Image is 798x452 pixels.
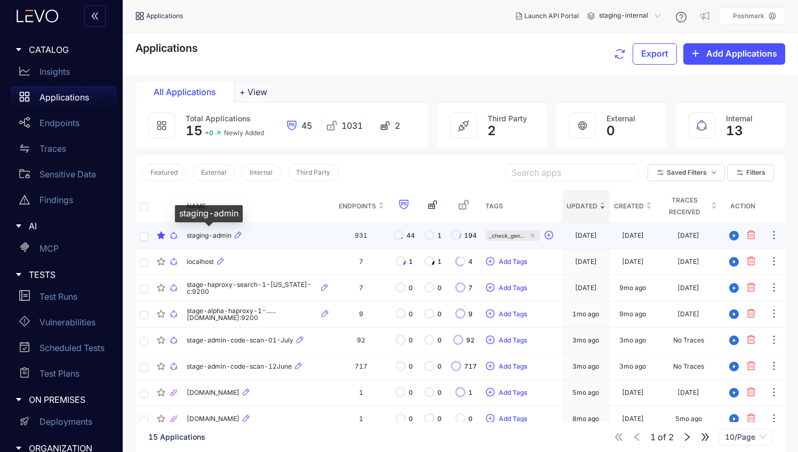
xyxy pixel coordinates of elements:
span: caret-right [15,396,22,403]
span: 0 [409,310,413,318]
span: plus-circle [486,336,494,345]
div: [DATE] [677,258,699,266]
span: 0 [409,389,413,396]
a: Findings [11,189,116,215]
span: Add Tags [499,363,527,370]
a: MCP [11,238,116,263]
button: play-circle [725,227,743,244]
span: play-circle [726,257,742,267]
div: [DATE] [622,232,644,239]
span: of [650,432,674,442]
div: [DATE] [677,389,699,396]
span: 0 [409,337,413,344]
span: 1 [650,432,656,442]
span: 7 [468,284,473,292]
span: down [711,170,716,176]
span: Updated [566,200,597,212]
span: Add Tags [499,389,527,396]
span: [DOMAIN_NAME] [187,415,240,423]
span: 92 [466,337,475,344]
span: 0 [437,389,442,396]
span: play-circle [726,283,742,293]
button: ellipsis [768,279,780,297]
span: Launch API Portal [524,12,579,20]
td: 7 [334,249,388,275]
div: AI [6,215,116,237]
span: Traces Received [660,194,709,218]
span: 0 [437,310,442,318]
span: 0 [409,363,413,370]
p: Findings [39,195,73,205]
span: Add Tags [499,337,527,344]
span: swap [19,143,30,154]
span: 2 [395,121,400,130]
div: [DATE] [622,258,644,266]
button: play-circle [725,279,743,297]
div: [DATE] [677,284,699,292]
span: plus-circle [486,388,494,398]
p: Traces [39,144,66,153]
button: ellipsis [768,358,780,375]
div: All Applications [145,87,225,97]
button: plus-circleAdd Tags [485,384,528,401]
span: 10/Page [725,429,766,445]
button: plus-circle [544,227,558,244]
span: Saved Filters [667,169,707,176]
div: [DATE] [575,284,597,292]
div: [DATE] [575,258,597,266]
span: 0 [437,337,442,344]
span: ON PREMISES [29,395,108,404]
span: ellipsis [769,256,779,268]
span: 9 [468,310,473,318]
td: 717 [334,354,388,380]
span: star [157,336,165,345]
th: Endpoints [334,190,388,223]
span: 44 [406,232,415,239]
button: plus-circleAdd Tags [485,306,528,323]
a: Vulnerabilities [11,311,116,337]
span: 1 [409,258,413,266]
div: CATALOG [6,38,116,61]
span: star [157,415,165,423]
span: stage-haproxy-search-1-[US_STATE]-c:9200 [187,281,318,296]
p: Scheduled Tests [39,343,105,353]
span: play-circle [726,309,742,319]
div: [DATE] [575,232,597,239]
span: Add Tags [499,310,527,318]
div: [DATE] [677,232,699,239]
div: 9mo ago [619,284,646,292]
p: Sensitive Data [39,169,96,179]
div: TESTS [6,263,116,286]
p: Applications [39,92,89,102]
button: Filters [727,164,774,181]
span: 15 Applications [148,432,205,441]
span: 13 [726,123,743,138]
button: plus-circleAdd Tags [485,358,528,375]
div: [DATE] [622,415,644,423]
span: close [529,233,536,238]
th: Name [182,190,334,223]
td: 1 [334,406,388,432]
a: Scheduled Tests [11,337,116,363]
span: play-circle [726,231,742,240]
p: Test Runs [39,292,77,301]
span: Newly Added [224,129,264,137]
button: ellipsis [768,332,780,349]
span: Third Party [296,169,330,176]
button: plus-circleAdd Tags [485,279,528,297]
span: 0 [409,415,413,423]
span: Applications [146,12,183,20]
th: Created [610,190,656,223]
button: External [193,164,235,181]
button: play-circle [725,332,743,349]
button: Export [633,43,677,65]
span: stage-admin-code-scan-12June [187,363,292,370]
span: CATALOG [29,45,108,54]
span: ellipsis [769,361,779,373]
button: ellipsis [768,227,780,244]
span: Endpoints [339,200,376,212]
span: ellipsis [769,308,779,321]
span: play-circle [726,336,742,345]
p: Deployments [39,417,92,426]
span: Total Applications [186,114,251,123]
